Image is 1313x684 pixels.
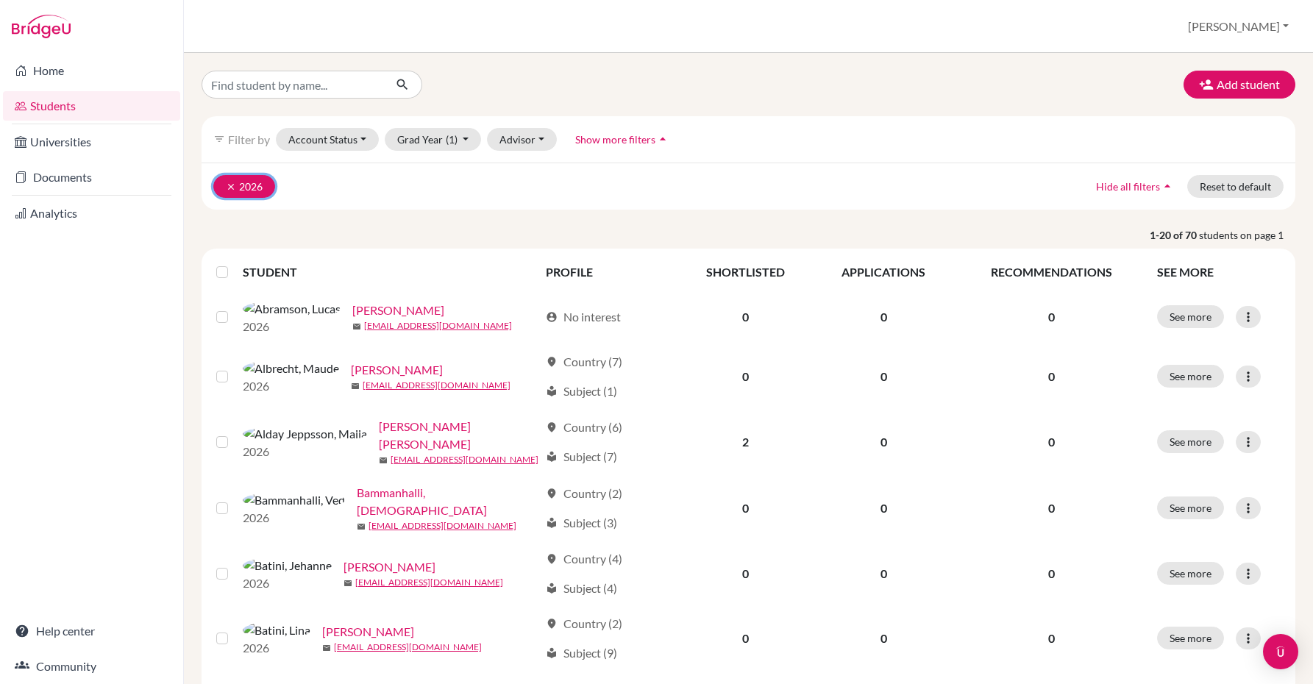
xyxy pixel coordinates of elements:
th: PROFILE [537,254,678,290]
img: Albrecht, Maude [243,360,339,377]
button: See more [1157,562,1224,585]
img: Alday Jeppsson, Maija [243,425,367,443]
td: 0 [813,475,955,541]
a: [EMAIL_ADDRESS][DOMAIN_NAME] [355,576,503,589]
p: 0 [963,630,1139,647]
div: Subject (7) [546,448,617,466]
span: local_library [546,517,558,529]
span: Hide all filters [1096,180,1160,193]
a: Community [3,652,180,681]
span: mail [351,382,360,391]
button: See more [1157,496,1224,519]
span: local_library [546,583,558,594]
a: Documents [3,163,180,192]
button: Hide all filtersarrow_drop_up [1084,175,1187,198]
div: Subject (1) [546,382,617,400]
span: location_on [546,618,558,630]
i: filter_list [213,133,225,145]
a: [EMAIL_ADDRESS][DOMAIN_NAME] [334,641,482,654]
th: APPLICATIONS [813,254,955,290]
td: 0 [678,344,813,409]
strong: 1-20 of 70 [1150,227,1199,243]
p: 0 [963,308,1139,326]
img: Bridge-U [12,15,71,38]
span: mail [352,322,361,331]
span: location_on [546,488,558,499]
td: 0 [813,409,955,475]
a: [PERSON_NAME] [PERSON_NAME] [379,418,539,453]
a: Students [3,91,180,121]
a: [PERSON_NAME] [344,558,435,576]
p: 2026 [243,509,345,527]
button: clear2026 [213,175,275,198]
i: arrow_drop_up [1160,179,1175,193]
a: Bammanhalli, [DEMOGRAPHIC_DATA] [357,484,539,519]
a: [PERSON_NAME] [351,361,443,379]
p: 2026 [243,377,339,395]
td: 0 [678,475,813,541]
a: Analytics [3,199,180,228]
img: Bammanhalli, Ved [243,491,345,509]
img: Batini, Jehanne [243,557,332,574]
i: arrow_drop_up [655,132,670,146]
a: [EMAIL_ADDRESS][DOMAIN_NAME] [363,379,510,392]
span: mail [344,579,352,588]
a: [PERSON_NAME] [352,302,444,319]
button: [PERSON_NAME] [1181,13,1295,40]
p: 0 [963,433,1139,451]
span: mail [379,456,388,465]
button: Grad Year(1) [385,128,482,151]
img: Abramson, Lucas [243,300,341,318]
div: Open Intercom Messenger [1263,634,1298,669]
div: Country (2) [546,485,622,502]
p: 2026 [243,639,310,657]
a: [EMAIL_ADDRESS][DOMAIN_NAME] [364,319,512,332]
button: Reset to default [1187,175,1284,198]
span: (1) [446,133,458,146]
div: Subject (9) [546,644,617,662]
span: local_library [546,451,558,463]
p: 0 [963,565,1139,583]
td: 0 [813,541,955,606]
a: Help center [3,616,180,646]
p: 2026 [243,574,332,592]
td: 0 [813,290,955,344]
div: Country (7) [546,353,622,371]
p: 2026 [243,443,367,460]
span: local_library [546,647,558,659]
span: mail [357,522,366,531]
div: No interest [546,308,621,326]
button: See more [1157,627,1224,649]
td: 2 [678,409,813,475]
td: 0 [678,290,813,344]
span: location_on [546,421,558,433]
span: Show more filters [575,133,655,146]
div: Country (2) [546,615,622,633]
button: Show more filtersarrow_drop_up [563,128,683,151]
a: [EMAIL_ADDRESS][DOMAIN_NAME] [369,519,516,532]
div: Country (4) [546,550,622,568]
button: See more [1157,430,1224,453]
div: Subject (4) [546,580,617,597]
th: STUDENT [243,254,537,290]
img: Batini, Lina [243,621,310,639]
th: SEE MORE [1148,254,1289,290]
span: account_circle [546,311,558,323]
a: [PERSON_NAME] [322,623,414,641]
td: 0 [813,344,955,409]
button: Advisor [487,128,557,151]
button: Add student [1184,71,1295,99]
a: Universities [3,127,180,157]
p: 0 [963,368,1139,385]
td: 0 [813,606,955,671]
p: 2026 [243,318,341,335]
i: clear [226,182,236,192]
div: Country (6) [546,418,622,436]
span: local_library [546,385,558,397]
span: students on page 1 [1199,227,1295,243]
th: SHORTLISTED [678,254,813,290]
button: See more [1157,365,1224,388]
p: 0 [963,499,1139,517]
span: location_on [546,356,558,368]
th: RECOMMENDATIONS [954,254,1148,290]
